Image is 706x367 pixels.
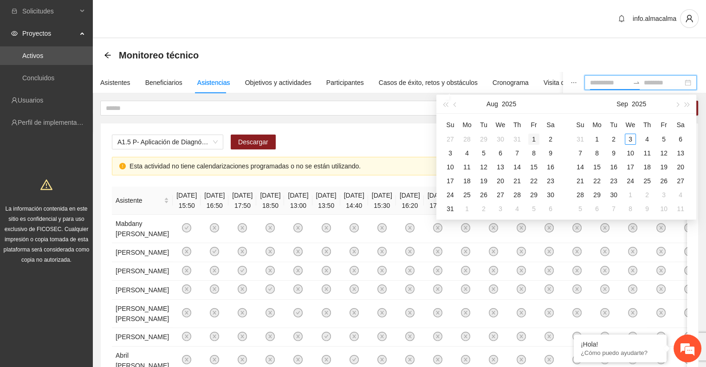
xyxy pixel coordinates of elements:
[605,132,622,146] td: 2025-09-02
[641,148,653,159] div: 11
[433,266,442,275] span: close-circle
[542,132,559,146] td: 2025-08-02
[475,174,492,188] td: 2025-08-19
[672,117,689,132] th: Sa
[322,223,331,232] span: close-circle
[461,148,473,159] div: 4
[656,223,666,232] span: close-circle
[478,175,489,187] div: 19
[633,79,640,86] span: to
[605,117,622,132] th: Tu
[502,95,516,113] button: 2025
[486,95,498,113] button: Aug
[658,189,669,200] div: 3
[628,223,637,232] span: close-circle
[639,132,655,146] td: 2025-09-04
[238,266,247,275] span: check-circle
[442,132,459,146] td: 2025-07-27
[405,266,415,275] span: close-circle
[445,161,456,173] div: 10
[616,95,628,113] button: Sep
[210,266,219,275] span: close-circle
[542,146,559,160] td: 2025-08-09
[475,160,492,174] td: 2025-08-12
[655,160,672,174] td: 2025-09-19
[459,174,475,188] td: 2025-08-18
[512,203,523,214] div: 4
[173,187,201,215] th: [DATE] 15:50
[641,175,653,187] div: 25
[11,8,18,14] span: inbox
[459,188,475,202] td: 2025-08-25
[525,160,542,174] td: 2025-08-15
[680,9,699,28] button: user
[459,117,475,132] th: Mo
[600,247,609,256] span: close-circle
[293,247,303,256] span: close-circle
[545,148,556,159] div: 9
[495,148,506,159] div: 6
[379,77,478,88] div: Casos de éxito, retos y obstáculos
[632,95,646,113] button: 2025
[201,187,228,215] th: [DATE] 16:50
[517,266,526,275] span: close-circle
[322,247,331,256] span: close-circle
[509,132,525,146] td: 2025-07-31
[544,247,554,256] span: close-circle
[509,188,525,202] td: 2025-08-28
[461,134,473,145] div: 28
[525,188,542,202] td: 2025-08-29
[492,117,509,132] th: We
[461,203,473,214] div: 1
[326,77,364,88] div: Participantes
[22,52,43,59] a: Activos
[545,203,556,214] div: 6
[563,72,584,93] button: ellipsis
[11,30,18,37] span: eye
[591,189,602,200] div: 29
[104,52,111,59] div: Back
[600,266,609,275] span: close-circle
[492,188,509,202] td: 2025-08-27
[622,174,639,188] td: 2025-09-24
[231,135,276,149] button: Descargar
[589,202,605,216] td: 2025-10-06
[655,117,672,132] th: Fr
[475,132,492,146] td: 2025-07-29
[622,117,639,132] th: We
[622,160,639,174] td: 2025-09-17
[210,247,219,256] span: check-circle
[495,203,506,214] div: 3
[461,189,473,200] div: 25
[40,179,52,191] span: warning
[672,188,689,202] td: 2025-10-04
[572,160,589,174] td: 2025-09-14
[442,202,459,216] td: 2025-08-31
[100,77,130,88] div: Asistentes
[478,161,489,173] div: 12
[475,117,492,132] th: Tu
[495,134,506,145] div: 30
[54,124,128,218] span: Estamos en línea.
[591,203,602,214] div: 6
[22,24,77,43] span: Proyectos
[605,202,622,216] td: 2025-10-07
[672,202,689,216] td: 2025-10-11
[608,134,619,145] div: 2
[544,223,554,232] span: close-circle
[433,223,442,232] span: close-circle
[684,247,693,256] span: close-circle
[572,266,582,275] span: close-circle
[672,174,689,188] td: 2025-09-27
[608,189,619,200] div: 30
[312,187,340,215] th: [DATE] 13:50
[112,215,173,243] td: Mabdany [PERSON_NAME]
[589,188,605,202] td: 2025-09-29
[492,77,529,88] div: Cronograma
[284,187,312,215] th: [DATE] 13:00
[655,132,672,146] td: 2025-09-05
[528,161,539,173] div: 15
[625,161,636,173] div: 17
[614,11,629,26] button: bell
[445,134,456,145] div: 27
